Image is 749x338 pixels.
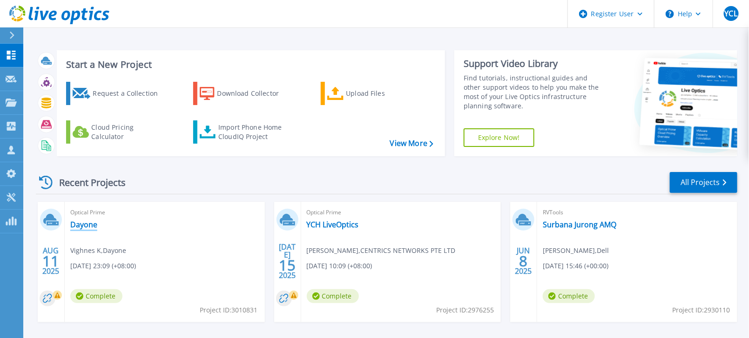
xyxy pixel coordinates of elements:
div: [DATE] 2025 [278,244,296,278]
a: Cloud Pricing Calculator [66,120,170,144]
a: All Projects [670,172,737,193]
div: Recent Projects [36,171,138,194]
span: Project ID: 2976255 [436,305,494,315]
div: AUG 2025 [42,244,60,278]
span: Project ID: 3010831 [200,305,258,315]
a: Download Collector [193,82,297,105]
div: Request a Collection [93,84,167,103]
div: Cloud Pricing Calculator [91,123,166,141]
div: JUN 2025 [515,244,533,278]
a: Dayone [70,220,97,229]
span: Complete [543,289,595,303]
span: 11 [42,257,59,265]
a: Explore Now! [464,128,534,147]
span: [DATE] 23:09 (+08:00) [70,261,136,271]
div: Find tutorials, instructional guides and other support videos to help you make the most of your L... [464,73,606,111]
span: [PERSON_NAME] , Dell [543,245,609,256]
span: Complete [307,289,359,303]
span: Vighnes K , Dayone [70,245,126,256]
span: RVTools [543,207,732,218]
div: Support Video Library [464,58,606,70]
a: Upload Files [321,82,425,105]
span: [PERSON_NAME] , CENTRICS NETWORKS PTE LTD [307,245,456,256]
div: Upload Files [346,84,420,103]
a: Surbana Jurong AMQ [543,220,616,229]
span: 15 [279,261,296,269]
span: Complete [70,289,122,303]
span: Project ID: 2930110 [673,305,730,315]
a: View More [390,139,433,148]
span: [DATE] 15:46 (+00:00) [543,261,608,271]
span: Optical Prime [307,207,496,218]
span: YCL [725,10,737,17]
div: Download Collector [217,84,292,103]
div: Import Phone Home CloudIQ Project [218,123,291,141]
a: Request a Collection [66,82,170,105]
span: 8 [520,257,528,265]
span: [DATE] 10:09 (+08:00) [307,261,372,271]
h3: Start a New Project [66,60,433,70]
span: Optical Prime [70,207,259,218]
a: YCH LiveOptics [307,220,359,229]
